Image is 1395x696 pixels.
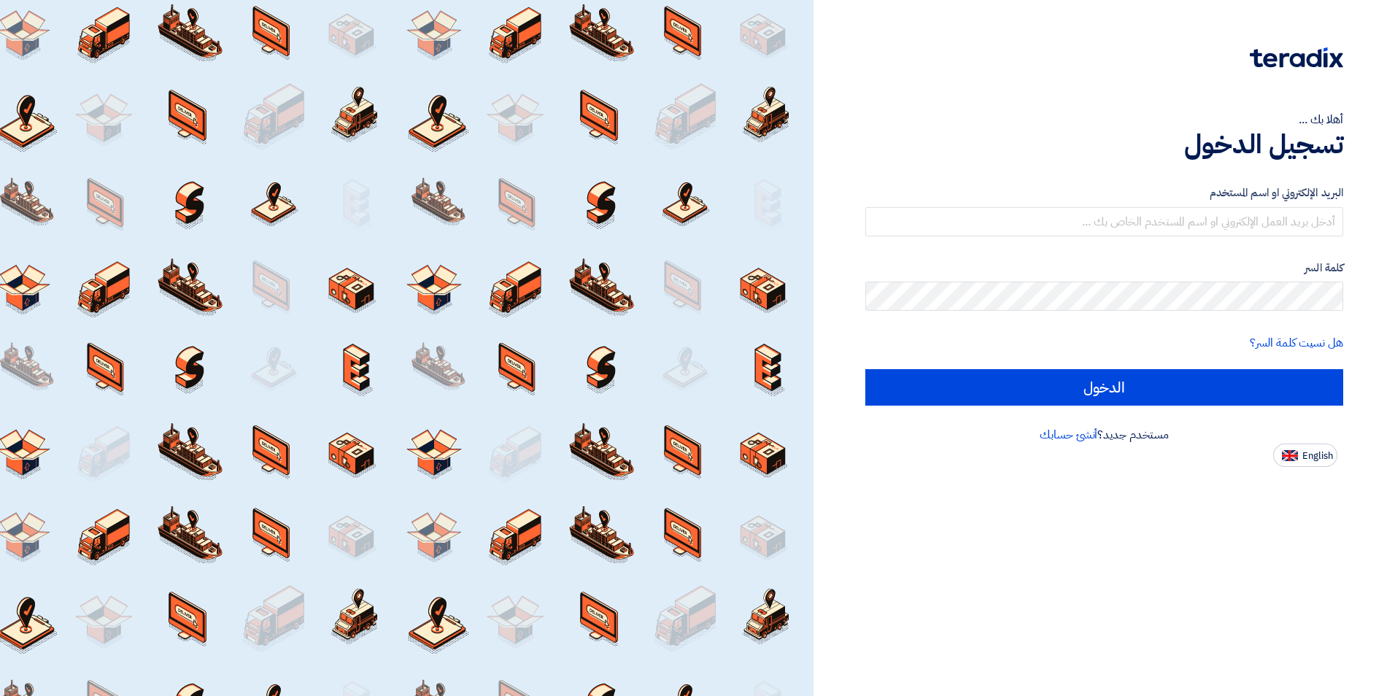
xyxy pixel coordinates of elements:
button: English [1273,444,1337,467]
label: البريد الإلكتروني او اسم المستخدم [865,185,1343,201]
input: الدخول [865,369,1343,406]
img: en-US.png [1282,450,1298,461]
label: كلمة السر [865,260,1343,277]
img: Teradix logo [1250,47,1343,68]
div: مستخدم جديد؟ [865,426,1343,444]
div: أهلا بك ... [865,111,1343,128]
input: أدخل بريد العمل الإلكتروني او اسم المستخدم الخاص بك ... [865,207,1343,236]
h1: تسجيل الدخول [865,128,1343,161]
span: English [1302,451,1333,461]
a: هل نسيت كلمة السر؟ [1250,334,1343,352]
a: أنشئ حسابك [1040,426,1097,444]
